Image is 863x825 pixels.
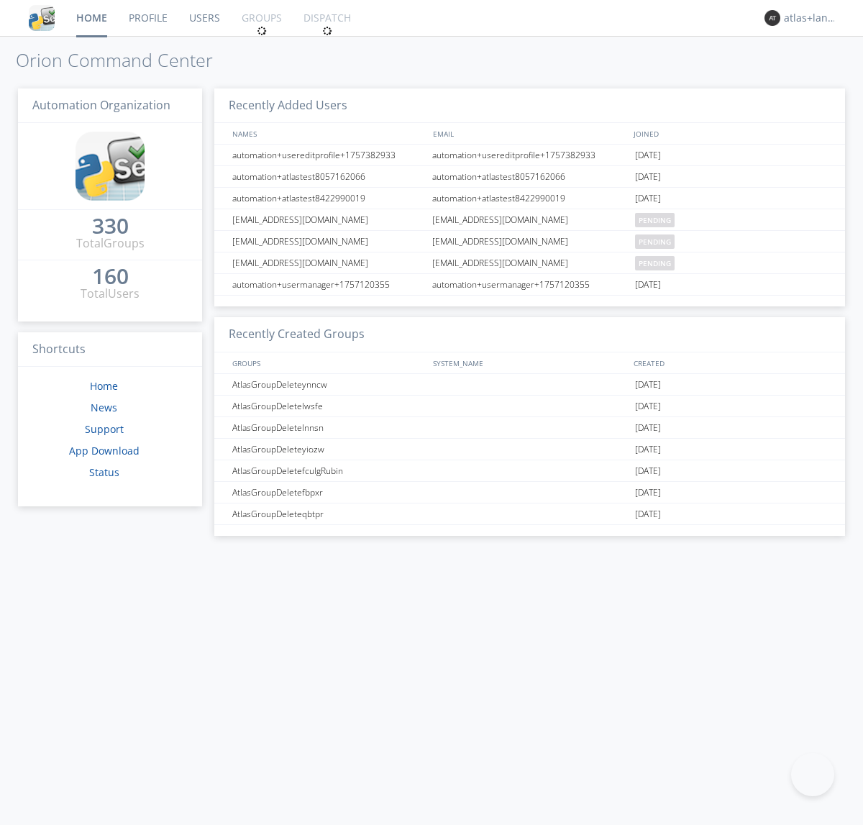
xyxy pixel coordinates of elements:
[635,396,661,417] span: [DATE]
[89,465,119,479] a: Status
[214,503,845,525] a: AtlasGroupDeleteqbtpr[DATE]
[32,97,170,113] span: Automation Organization
[214,209,845,231] a: [EMAIL_ADDRESS][DOMAIN_NAME][EMAIL_ADDRESS][DOMAIN_NAME]pending
[229,231,428,252] div: [EMAIL_ADDRESS][DOMAIN_NAME]
[429,231,631,252] div: [EMAIL_ADDRESS][DOMAIN_NAME]
[635,439,661,460] span: [DATE]
[229,145,428,165] div: automation+usereditprofile+1757382933
[91,401,117,414] a: News
[429,188,631,209] div: automation+atlastest8422990019
[635,503,661,525] span: [DATE]
[76,132,145,201] img: cddb5a64eb264b2086981ab96f4c1ba7
[229,209,428,230] div: [EMAIL_ADDRESS][DOMAIN_NAME]
[69,444,140,457] a: App Download
[635,188,661,209] span: [DATE]
[214,317,845,352] h3: Recently Created Groups
[635,256,675,270] span: pending
[81,286,140,302] div: Total Users
[229,166,428,187] div: automation+atlastest8057162066
[429,145,631,165] div: automation+usereditprofile+1757382933
[214,145,845,166] a: automation+usereditprofile+1757382933automation+usereditprofile+1757382933[DATE]
[229,188,428,209] div: automation+atlastest8422990019
[635,482,661,503] span: [DATE]
[784,11,838,25] div: atlas+language+check
[85,422,124,436] a: Support
[214,460,845,482] a: AtlasGroupDeletefculgRubin[DATE]
[229,482,428,503] div: AtlasGroupDeletefbpxr
[229,503,428,524] div: AtlasGroupDeleteqbtpr
[429,123,630,144] div: EMAIL
[229,252,428,273] div: [EMAIL_ADDRESS][DOMAIN_NAME]
[214,166,845,188] a: automation+atlastest8057162066automation+atlastest8057162066[DATE]
[322,26,332,36] img: spin.svg
[429,166,631,187] div: automation+atlastest8057162066
[429,209,631,230] div: [EMAIL_ADDRESS][DOMAIN_NAME]
[92,269,129,286] a: 160
[630,352,831,373] div: CREATED
[635,274,661,296] span: [DATE]
[429,252,631,273] div: [EMAIL_ADDRESS][DOMAIN_NAME]
[764,10,780,26] img: 373638.png
[214,252,845,274] a: [EMAIL_ADDRESS][DOMAIN_NAME][EMAIL_ADDRESS][DOMAIN_NAME]pending
[214,396,845,417] a: AtlasGroupDeletelwsfe[DATE]
[635,374,661,396] span: [DATE]
[229,396,428,416] div: AtlasGroupDeletelwsfe
[791,753,834,796] iframe: Toggle Customer Support
[214,274,845,296] a: automation+usermanager+1757120355automation+usermanager+1757120355[DATE]
[90,379,118,393] a: Home
[635,145,661,166] span: [DATE]
[214,482,845,503] a: AtlasGroupDeletefbpxr[DATE]
[214,231,845,252] a: [EMAIL_ADDRESS][DOMAIN_NAME][EMAIL_ADDRESS][DOMAIN_NAME]pending
[229,374,428,395] div: AtlasGroupDeleteynncw
[635,166,661,188] span: [DATE]
[76,235,145,252] div: Total Groups
[214,374,845,396] a: AtlasGroupDeleteynncw[DATE]
[29,5,55,31] img: cddb5a64eb264b2086981ab96f4c1ba7
[229,352,426,373] div: GROUPS
[92,269,129,283] div: 160
[229,460,428,481] div: AtlasGroupDeletefculgRubin
[92,219,129,233] div: 330
[18,332,202,368] h3: Shortcuts
[214,417,845,439] a: AtlasGroupDeletelnnsn[DATE]
[429,352,630,373] div: SYSTEM_NAME
[229,439,428,460] div: AtlasGroupDeleteyiozw
[635,213,675,227] span: pending
[257,26,267,36] img: spin.svg
[635,234,675,249] span: pending
[229,123,426,144] div: NAMES
[214,88,845,124] h3: Recently Added Users
[214,188,845,209] a: automation+atlastest8422990019automation+atlastest8422990019[DATE]
[635,417,661,439] span: [DATE]
[214,439,845,460] a: AtlasGroupDeleteyiozw[DATE]
[229,274,428,295] div: automation+usermanager+1757120355
[229,417,428,438] div: AtlasGroupDeletelnnsn
[92,219,129,235] a: 330
[635,460,661,482] span: [DATE]
[630,123,831,144] div: JOINED
[429,274,631,295] div: automation+usermanager+1757120355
